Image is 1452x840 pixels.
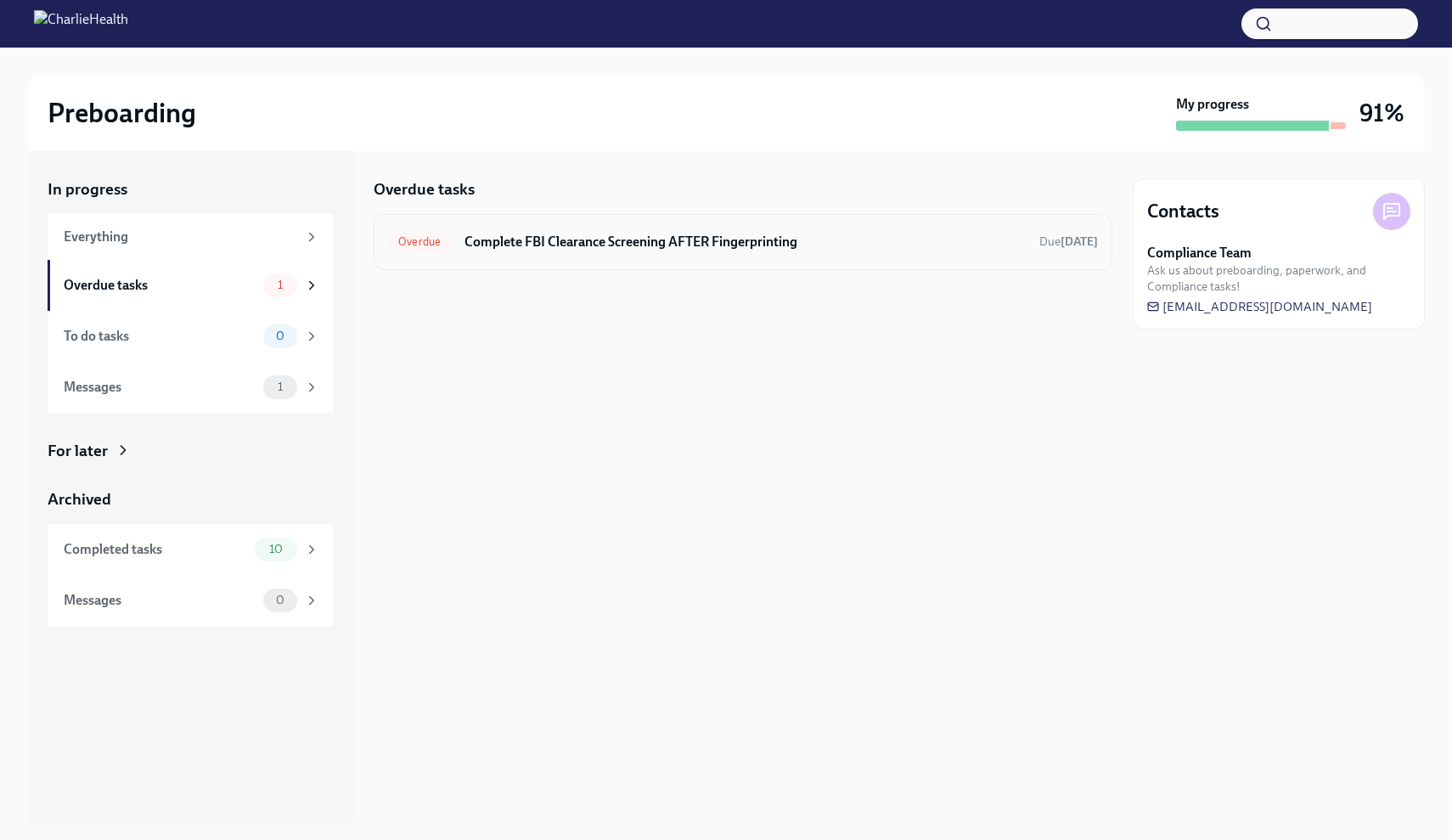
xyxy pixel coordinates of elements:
a: OverdueComplete FBI Clearance Screening AFTER FingerprintingDue[DATE] [388,228,1098,256]
h5: Overdue tasks [374,178,475,200]
span: Ask us about preboarding, paperwork, and Compliance tasks! [1147,262,1410,295]
a: Messages0 [48,575,333,626]
a: Everything [48,214,333,260]
a: Completed tasks10 [48,524,333,575]
a: Overdue tasks1 [48,260,333,311]
div: Messages [64,378,256,397]
a: Messages1 [48,362,333,413]
strong: Compliance Team [1147,244,1252,262]
a: [EMAIL_ADDRESS][DOMAIN_NAME] [1147,298,1372,315]
div: Everything [64,228,297,246]
a: In progress [48,178,333,200]
div: Completed tasks [64,540,248,559]
div: For later [48,440,108,462]
a: For later [48,440,333,462]
div: Messages [64,591,256,610]
h3: 91% [1359,98,1404,128]
h2: Preboarding [48,96,196,130]
div: Overdue tasks [64,276,256,295]
span: Overdue [388,235,451,248]
span: 0 [266,594,295,606]
div: To do tasks [64,327,256,346]
h4: Contacts [1147,199,1219,224]
span: 1 [267,381,293,393]
span: 10 [259,543,293,555]
h6: Complete FBI Clearance Screening AFTER Fingerprinting [464,233,1026,251]
a: To do tasks0 [48,311,333,362]
span: Due [1039,234,1098,249]
a: Archived [48,488,333,510]
span: September 7th, 2025 09:00 [1039,234,1098,250]
img: CharlieHealth [34,10,128,37]
span: 1 [267,279,293,291]
span: 0 [266,330,295,342]
strong: My progress [1176,95,1249,114]
strong: [DATE] [1061,234,1098,249]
